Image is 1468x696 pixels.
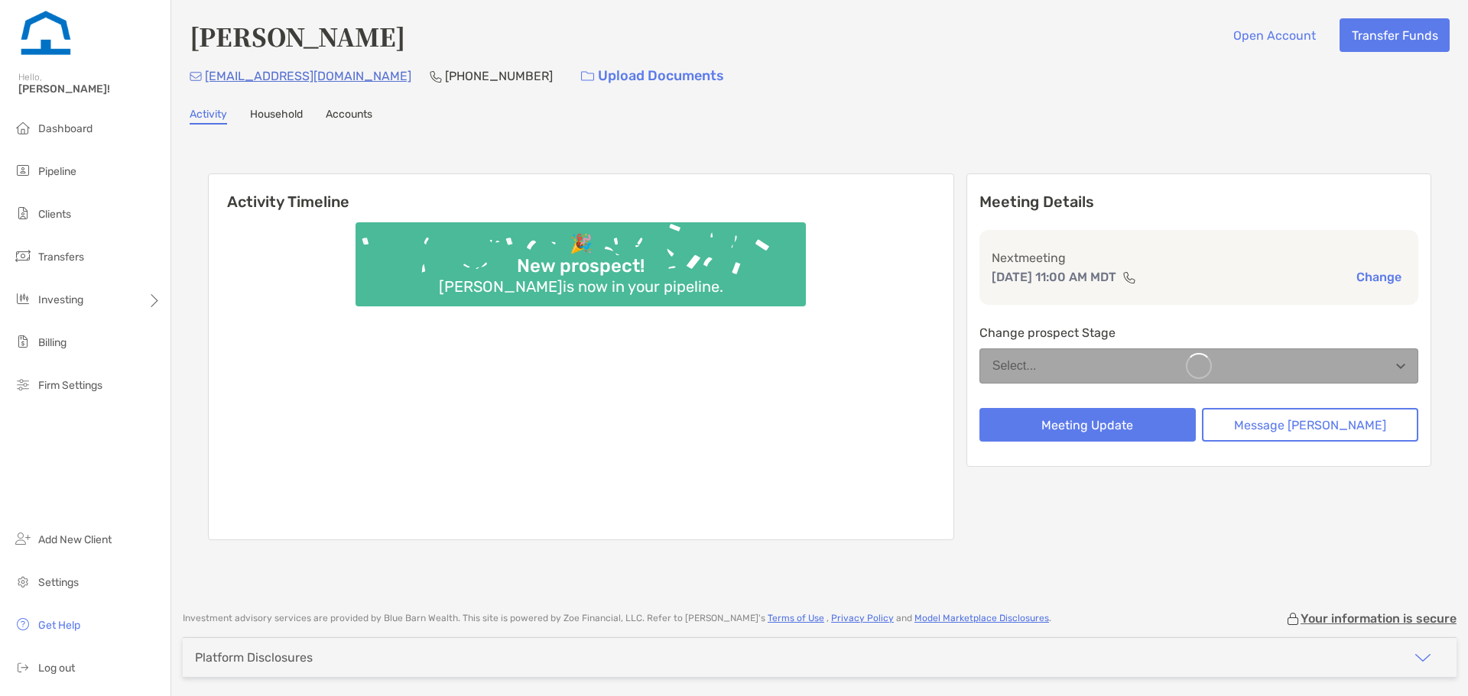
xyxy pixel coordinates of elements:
[1414,649,1432,667] img: icon arrow
[433,277,729,296] div: [PERSON_NAME] is now in your pipeline.
[14,161,32,180] img: pipeline icon
[14,290,32,308] img: investing icon
[38,251,84,264] span: Transfers
[18,6,73,61] img: Zoe Logo
[14,332,32,351] img: billing icon
[1122,271,1136,283] img: communication type
[38,293,83,306] span: Investing
[979,408,1196,442] button: Meeting Update
[38,662,75,675] span: Log out
[38,208,71,221] span: Clients
[38,379,102,392] span: Firm Settings
[1221,18,1327,52] button: Open Account
[445,66,553,86] p: [PHONE_NUMBER]
[190,18,405,53] h4: [PERSON_NAME]
[14,529,32,548] img: add_new_client icon
[190,72,202,81] img: Email Icon
[14,118,32,137] img: dashboard icon
[992,248,1406,267] p: Next meeting
[183,613,1051,624] p: Investment advisory services are provided by Blue Barn Wealth . This site is powered by Zoe Finan...
[1340,18,1450,52] button: Transfer Funds
[38,533,112,546] span: Add New Client
[14,247,32,265] img: transfers icon
[979,193,1418,212] p: Meeting Details
[250,108,303,125] a: Household
[563,233,599,255] div: 🎉
[38,336,67,349] span: Billing
[190,108,227,125] a: Activity
[511,255,651,277] div: New prospect!
[1202,408,1418,442] button: Message [PERSON_NAME]
[38,122,93,135] span: Dashboard
[18,83,161,95] span: [PERSON_NAME]!
[14,375,32,393] img: firm-settings icon
[1301,611,1457,626] p: Your information is secure
[14,572,32,591] img: settings icon
[205,66,411,86] p: [EMAIL_ADDRESS][DOMAIN_NAME]
[38,165,76,178] span: Pipeline
[1352,269,1406,285] button: Change
[979,323,1418,342] p: Change prospect Stage
[14,615,32,633] img: get-help icon
[38,619,80,632] span: Get Help
[14,658,32,676] img: logout icon
[430,70,442,83] img: Phone Icon
[992,267,1116,286] p: [DATE] 11:00 AM MDT
[195,650,313,665] div: Platform Disclosures
[209,174,953,211] h6: Activity Timeline
[38,576,79,589] span: Settings
[571,60,734,92] a: Upload Documents
[914,613,1049,623] a: Model Marketplace Disclosures
[581,71,594,82] img: button icon
[768,613,824,623] a: Terms of Use
[326,108,372,125] a: Accounts
[14,204,32,222] img: clients icon
[831,613,894,623] a: Privacy Policy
